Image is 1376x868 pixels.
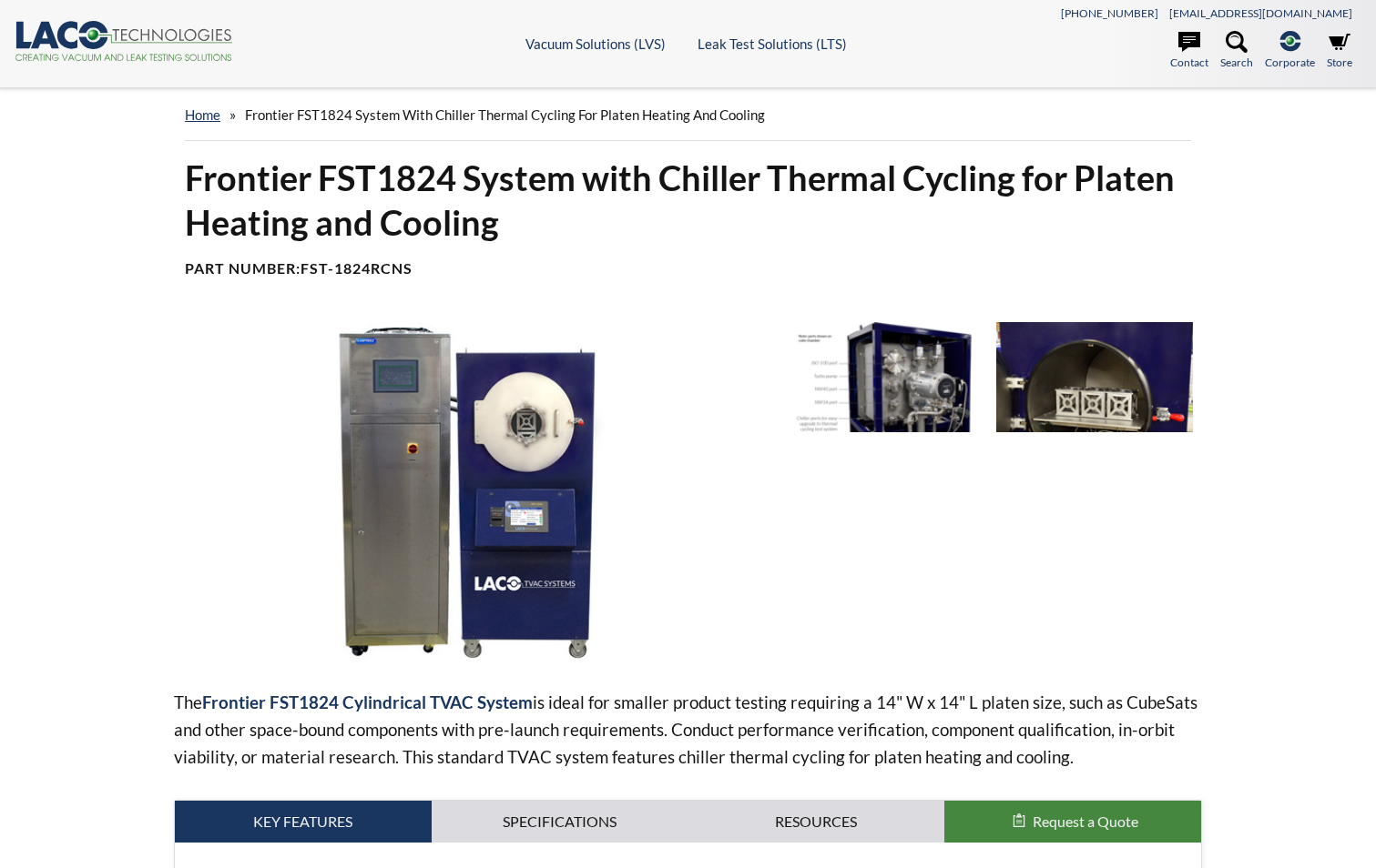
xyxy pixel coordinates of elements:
a: Vacuum Solutions (LVS) [525,35,666,52]
h1: Frontier FST1824 System with Chiller Thermal Cycling for Platen Heating and Cooling [185,156,1191,246]
div: » [185,89,1191,141]
img: TVAC Thermal Cycling System, rear view [790,322,987,432]
img: TVAC Thermal Cycling System image [174,322,776,660]
span: Frontier FST1824 Cylindrical TVAC System [202,691,533,712]
a: Contact [1170,31,1208,71]
span: Corporate [1265,54,1315,71]
a: Key Features [175,801,432,843]
h4: Part Number: [185,259,1191,278]
a: Search [1220,31,1253,71]
p: The is ideal for smaller product testing requiring a 14" W x 14" L platen size, such as CubeSats ... [174,689,1202,771]
button: Request a Quote [944,801,1201,843]
span: Request a Quote [1033,812,1138,830]
a: Resources [688,801,945,843]
a: [PHONE_NUMBER] [1061,6,1158,20]
b: FST-1824RCNS [301,259,413,277]
img: TVAC Thermal Cycling System Product In Chamber image [996,322,1193,432]
a: home [185,106,220,123]
a: Store [1327,31,1352,71]
span: Frontier FST1824 System with Chiller Thermal Cycling for Platen Heating and Cooling [245,106,765,123]
a: [EMAIL_ADDRESS][DOMAIN_NAME] [1169,6,1352,20]
a: Specifications [432,801,688,843]
a: Leak Test Solutions (LTS) [698,35,847,52]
